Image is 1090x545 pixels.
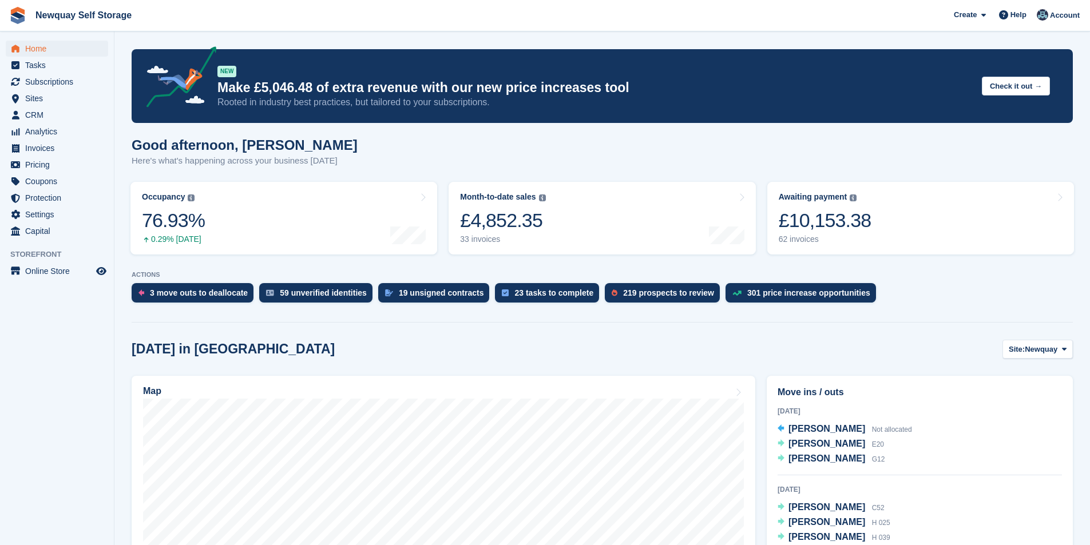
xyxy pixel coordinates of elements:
a: menu [6,157,108,173]
a: [PERSON_NAME] C52 [778,500,885,515]
span: Home [25,41,94,57]
div: 301 price increase opportunities [747,288,870,297]
div: 23 tasks to complete [514,288,593,297]
img: verify_identity-adf6edd0f0f0b5bbfe63781bf79b02c33cf7c696d77639b501bdc392416b5a36.svg [266,289,274,296]
a: 3 move outs to deallocate [132,283,259,308]
a: menu [6,107,108,123]
span: C52 [872,504,885,512]
a: Newquay Self Storage [31,6,136,25]
span: Protection [25,190,94,206]
a: 19 unsigned contracts [378,283,496,308]
div: 0.29% [DATE] [142,234,205,244]
h2: Map [143,386,161,396]
a: menu [6,223,108,239]
div: 33 invoices [460,234,545,244]
div: 59 unverified identities [280,288,367,297]
a: Month-to-date sales £4,852.35 33 invoices [449,182,755,254]
span: [PERSON_NAME] [788,453,865,463]
div: 62 invoices [779,234,871,244]
span: CRM [25,107,94,123]
img: icon-info-grey-7440780725fd019a000dd9b08b2336e03edf1995a4989e88bcd33f0948082b44.svg [539,194,546,201]
a: menu [6,41,108,57]
img: move_outs_to_deallocate_icon-f764333ba52eb49d3ac5e1228854f67142a1ed5810a6f6cc68b1a99e826820c5.svg [138,289,144,296]
h2: [DATE] in [GEOGRAPHIC_DATA] [132,341,335,357]
p: Rooted in industry best practices, but tailored to your subscriptions. [217,96,973,109]
a: menu [6,74,108,90]
a: 301 price increase opportunities [726,283,882,308]
img: task-75834270c22a3079a89374b754ae025e5fb1db73e45f91037f5363f120a921f8.svg [502,289,509,296]
p: ACTIONS [132,271,1073,279]
div: £10,153.38 [779,209,871,232]
img: contract_signature_icon-13c848040528278c33f63329250d36e43548de30e8caae1d1a13099fd9432cc5.svg [385,289,393,296]
span: H 025 [872,519,890,527]
h1: Good afternoon, [PERSON_NAME] [132,137,358,153]
a: menu [6,190,108,206]
a: menu [6,140,108,156]
img: prospect-51fa495bee0391a8d652442698ab0144808aea92771e9ea1ae160a38d050c398.svg [612,289,617,296]
h2: Move ins / outs [778,385,1062,399]
span: Not allocated [872,425,912,433]
span: [PERSON_NAME] [788,502,865,512]
span: Storefront [10,249,114,260]
span: Subscriptions [25,74,94,90]
span: Newquay [1025,344,1057,355]
span: Settings [25,206,94,222]
span: H 039 [872,534,890,542]
span: Invoices [25,140,94,156]
a: [PERSON_NAME] Not allocated [778,422,912,437]
div: £4,852.35 [460,209,545,232]
a: 59 unverified identities [259,283,378,308]
img: icon-info-grey-7440780725fd019a000dd9b08b2336e03edf1995a4989e88bcd33f0948082b44.svg [850,194,857,201]
span: [PERSON_NAME] [788,424,865,433]
div: 19 unsigned contracts [399,288,484,297]
span: Create [954,9,977,21]
a: menu [6,263,108,279]
div: Occupancy [142,192,185,202]
a: [PERSON_NAME] E20 [778,437,884,452]
span: Analytics [25,124,94,140]
span: Site: [1009,344,1025,355]
a: Preview store [94,264,108,278]
div: 219 prospects to review [623,288,714,297]
img: Colette Pearce [1037,9,1048,21]
span: Capital [25,223,94,239]
span: Coupons [25,173,94,189]
a: Awaiting payment £10,153.38 62 invoices [767,182,1074,254]
div: [DATE] [778,484,1062,495]
a: [PERSON_NAME] H 025 [778,515,890,530]
img: icon-info-grey-7440780725fd019a000dd9b08b2336e03edf1995a4989e88bcd33f0948082b44.svg [188,194,195,201]
a: menu [6,206,108,222]
span: Help [1010,9,1026,21]
span: [PERSON_NAME] [788,439,865,448]
img: price-adjustments-announcement-icon-8257ccfd72463d97f412b2fc003d46551f7dbcb40ab6d574587a9cd5c0d94... [137,46,217,112]
button: Site: Newquay [1002,340,1073,359]
a: 23 tasks to complete [495,283,605,308]
div: [DATE] [778,406,1062,416]
span: G12 [872,455,885,463]
p: Make £5,046.48 of extra revenue with our new price increases tool [217,79,973,96]
a: menu [6,90,108,106]
p: Here's what's happening across your business [DATE] [132,154,358,168]
button: Check it out → [982,77,1050,96]
div: Awaiting payment [779,192,847,202]
a: Occupancy 76.93% 0.29% [DATE] [130,182,437,254]
a: [PERSON_NAME] H 039 [778,530,890,545]
a: menu [6,173,108,189]
span: [PERSON_NAME] [788,517,865,527]
span: Online Store [25,263,94,279]
div: 76.93% [142,209,205,232]
a: menu [6,57,108,73]
a: [PERSON_NAME] G12 [778,452,885,467]
span: Sites [25,90,94,106]
div: Month-to-date sales [460,192,536,202]
span: E20 [872,440,884,448]
span: Account [1050,10,1080,21]
div: 3 move outs to deallocate [150,288,248,297]
a: 219 prospects to review [605,283,726,308]
img: price_increase_opportunities-93ffe204e8149a01c8c9dc8f82e8f89637d9d84a8eef4429ea346261dce0b2c0.svg [732,291,742,296]
span: [PERSON_NAME] [788,532,865,542]
span: Tasks [25,57,94,73]
a: menu [6,124,108,140]
img: stora-icon-8386f47178a22dfd0bd8f6a31ec36ba5ce8667c1dd55bd0f319d3a0aa187defe.svg [9,7,26,24]
div: NEW [217,66,236,77]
